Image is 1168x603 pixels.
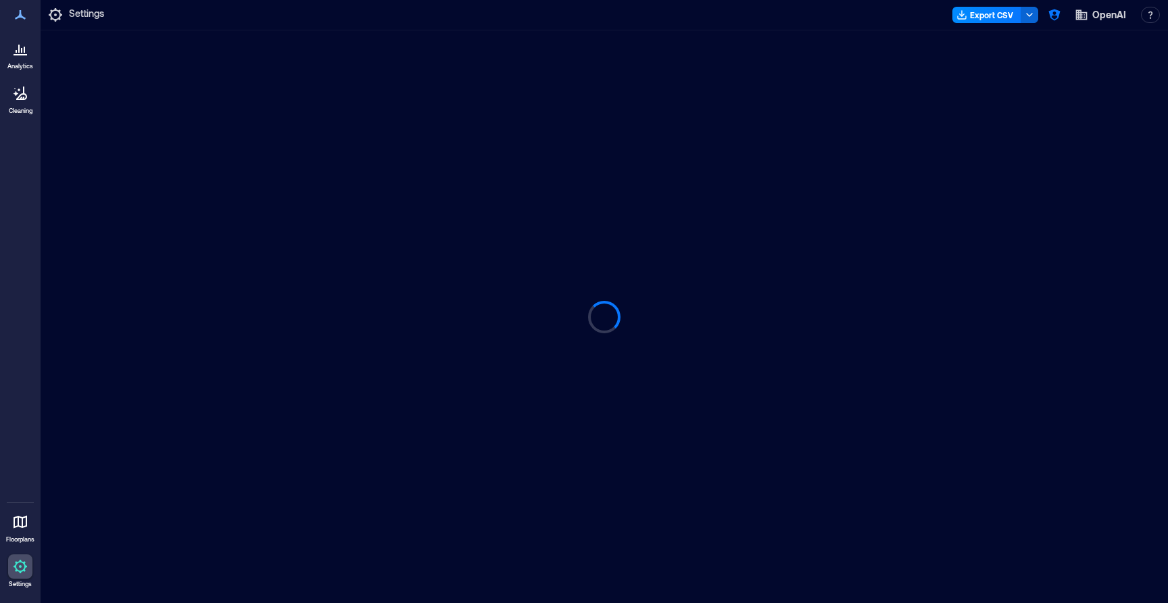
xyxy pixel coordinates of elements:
p: Settings [9,580,32,588]
p: Settings [69,7,104,23]
a: Settings [4,550,36,592]
button: Export CSV [952,7,1021,23]
button: OpenAI [1071,4,1130,26]
p: Analytics [7,62,33,70]
a: Floorplans [2,506,39,548]
a: Analytics [3,32,37,74]
p: Floorplans [6,535,34,544]
a: Cleaning [3,77,37,119]
p: Cleaning [9,107,32,115]
span: OpenAI [1092,8,1126,22]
